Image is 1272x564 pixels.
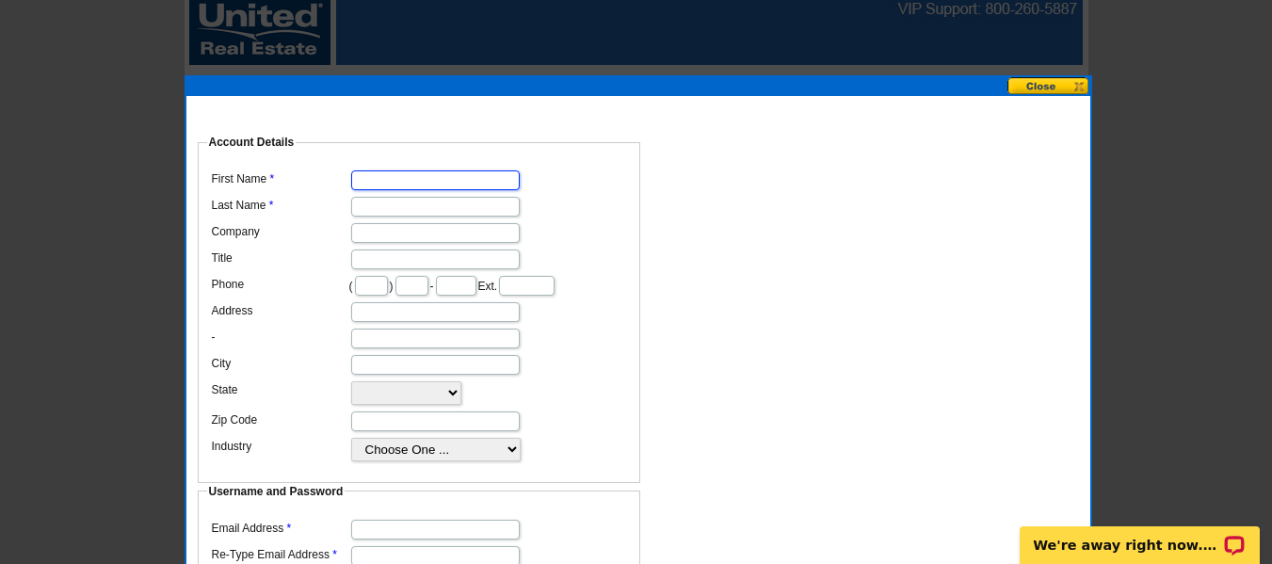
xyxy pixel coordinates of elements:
legend: Username and Password [207,483,346,500]
label: Company [212,223,349,240]
iframe: LiveChat chat widget [1007,505,1272,564]
label: City [212,355,349,372]
label: Phone [212,276,349,293]
label: - [212,329,349,346]
label: Email Address [212,520,349,537]
label: Industry [212,438,349,455]
legend: Account Details [207,134,297,151]
label: Re-Type Email Address [212,546,349,563]
label: Zip Code [212,411,349,428]
label: First Name [212,170,349,187]
label: Title [212,250,349,266]
label: State [212,381,349,398]
label: Last Name [212,197,349,214]
dd: ( ) - Ext. [207,271,631,298]
label: Address [212,302,349,319]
